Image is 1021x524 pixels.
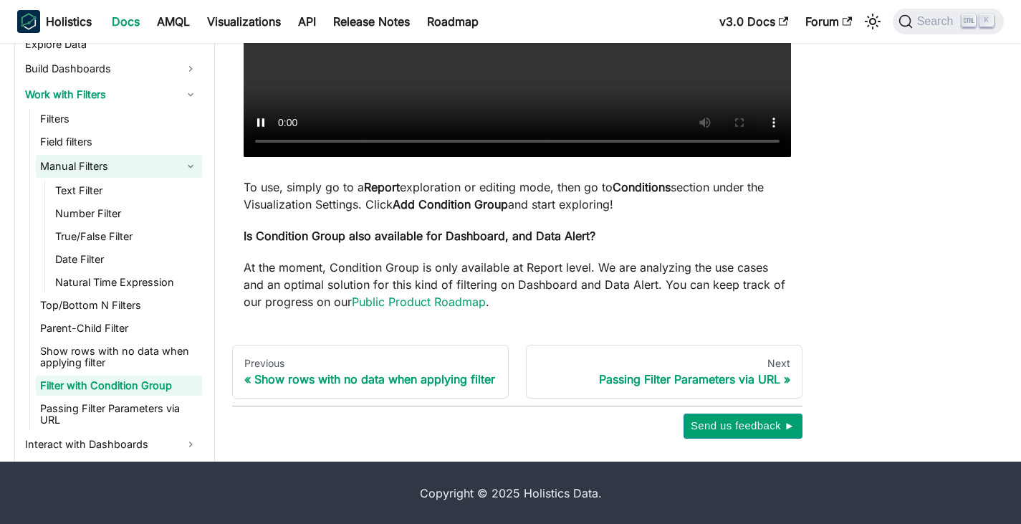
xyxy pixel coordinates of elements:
a: Top/Bottom N Filters [36,295,202,315]
p: To use, simply go to a exploration or editing mode, then go to section under the Visualization Se... [244,178,791,213]
span: Search [913,15,962,28]
a: Date Filter [51,249,202,270]
a: API [289,10,325,33]
a: NextPassing Filter Parameters via URL [526,345,802,399]
a: Text Filter [51,181,202,201]
a: Visualizations [198,10,289,33]
a: Show rows with no data when applying filter [36,341,202,373]
a: Interact with Dashboards [21,433,202,456]
button: Search (Ctrl+K) [893,9,1004,34]
a: Passing Filter Parameters via URL [36,399,202,430]
span: Send us feedback ► [691,416,795,435]
a: True/False Filter [51,227,202,247]
div: Show rows with no data when applying filter [244,372,497,386]
div: Previous [244,357,497,370]
p: At the moment, Condition Group is only available at Report level. We are analyzing the use cases ... [244,259,791,310]
a: PreviousShow rows with no data when applying filter [232,345,509,399]
a: Natural Time Expression [51,272,202,292]
a: Explore Data [21,34,202,54]
strong: Report [364,180,400,194]
nav: Docs pages [232,345,802,399]
a: Roadmap [418,10,487,33]
a: Release Notes [325,10,418,33]
a: Parent-Child Filter [36,318,202,338]
div: Passing Filter Parameters via URL [538,372,790,386]
kbd: K [979,14,994,27]
a: Number Filter [51,204,202,224]
img: Holistics [17,10,40,33]
a: Build Dashboards [21,57,202,80]
a: Work with Filters [21,83,202,106]
strong: Is Condition Group also available for Dashboard, and Data Alert? [244,229,595,243]
strong: Conditions [613,180,671,194]
a: Field filters [36,132,202,152]
a: AMQL [148,10,198,33]
a: Filters [36,109,202,129]
a: v3.0 Docs [711,10,797,33]
a: Docs [103,10,148,33]
div: Copyright © 2025 Holistics Data. [120,485,902,502]
a: Manual Filters [36,155,202,178]
b: Holistics [46,13,92,30]
button: Send us feedback ► [684,414,802,438]
a: Sharing Data [21,459,202,482]
strong: Add Condition Group [393,197,508,211]
div: Next [538,357,790,370]
button: Switch between dark and light mode (currently light mode) [861,10,884,33]
a: Public Product Roadmap [352,295,486,309]
a: Filter with Condition Group [36,376,202,396]
a: HolisticsHolistics [17,10,92,33]
a: Forum [797,10,861,33]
